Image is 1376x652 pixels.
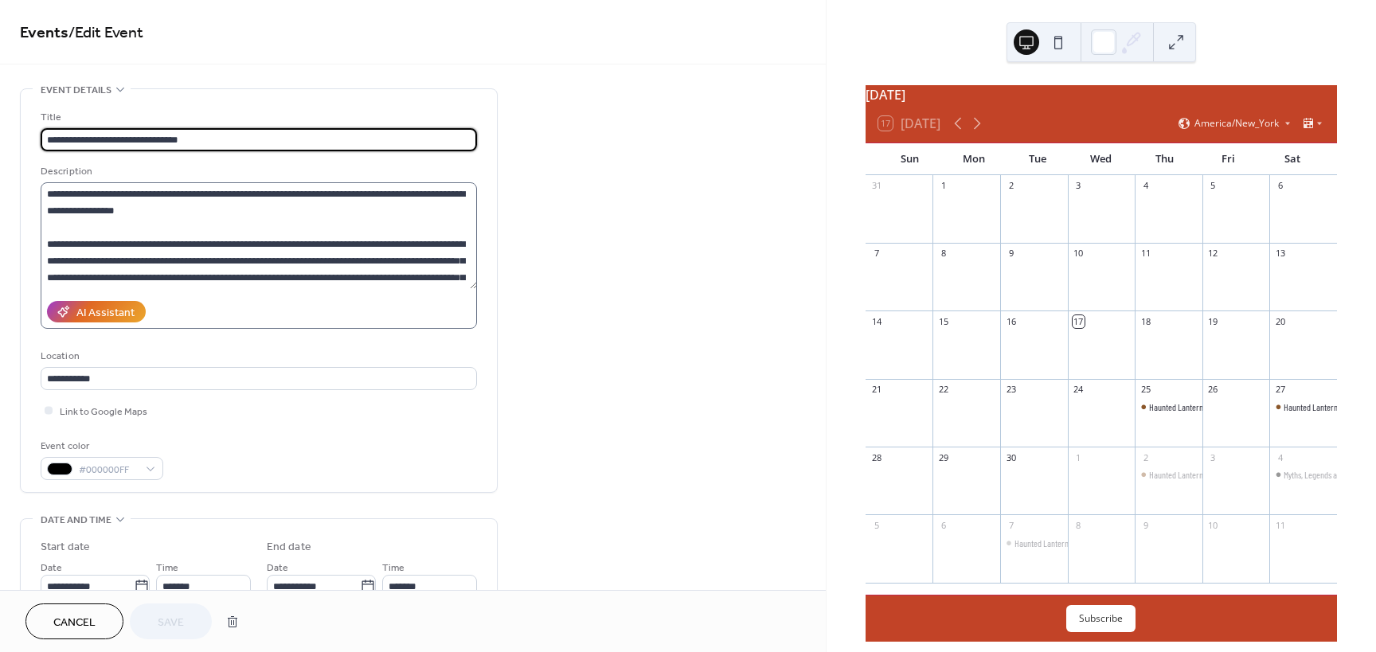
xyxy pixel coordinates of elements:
[1005,519,1017,531] div: 7
[47,301,146,322] button: AI Assistant
[1194,119,1279,128] span: America/New_York
[937,248,949,260] div: 8
[1139,519,1151,531] div: 9
[1207,180,1219,192] div: 5
[1274,451,1286,463] div: 4
[41,539,90,556] div: Start date
[1274,180,1286,192] div: 6
[1274,315,1286,327] div: 20
[937,315,949,327] div: 15
[1135,468,1202,482] div: Haunted Lantern Tour -SOLD OUT
[1005,451,1017,463] div: 30
[870,180,882,192] div: 31
[41,560,62,576] span: Date
[870,248,882,260] div: 7
[1269,400,1337,414] div: Haunted Lantern Tour
[1066,605,1136,632] button: Subscribe
[1073,315,1085,327] div: 17
[1149,400,1257,414] div: Haunted Lantern Tour - SOLD OUT
[382,560,405,576] span: Time
[1139,384,1151,396] div: 25
[1207,384,1219,396] div: 26
[1207,451,1219,463] div: 3
[1133,143,1197,175] div: Thu
[1274,519,1286,531] div: 11
[937,384,949,396] div: 22
[1073,519,1085,531] div: 8
[79,462,138,478] span: #000000FF
[60,404,147,420] span: Link to Google Maps
[41,163,474,180] div: Description
[68,18,143,49] span: / Edit Event
[1073,180,1085,192] div: 3
[25,603,123,639] button: Cancel
[1139,180,1151,192] div: 4
[1006,143,1069,175] div: Tue
[1005,248,1017,260] div: 9
[41,82,111,99] span: Event details
[1149,468,1255,482] div: Haunted Lantern Tour -SOLD OUT
[870,384,882,396] div: 21
[41,348,474,365] div: Location
[1274,384,1286,396] div: 27
[937,519,949,531] div: 6
[1274,248,1286,260] div: 13
[76,305,135,322] div: AI Assistant
[1197,143,1261,175] div: Fri
[878,143,942,175] div: Sun
[1207,248,1219,260] div: 12
[1284,400,1354,414] div: Haunted Lantern Tour
[1207,519,1219,531] div: 10
[1069,143,1133,175] div: Wed
[1005,180,1017,192] div: 2
[1269,468,1337,482] div: Myths, Legends and Graveyard Tour
[1073,248,1085,260] div: 10
[267,560,288,576] span: Date
[41,438,160,455] div: Event color
[41,512,111,529] span: Date and time
[866,85,1337,104] div: [DATE]
[942,143,1006,175] div: Mon
[20,18,68,49] a: Events
[1261,143,1324,175] div: Sat
[41,109,474,126] div: Title
[1139,451,1151,463] div: 2
[1014,537,1122,550] div: Haunted Lantern Tour - SOLD OUT
[1207,315,1219,327] div: 19
[937,180,949,192] div: 1
[1139,248,1151,260] div: 11
[937,451,949,463] div: 29
[1073,451,1085,463] div: 1
[1073,384,1085,396] div: 24
[870,519,882,531] div: 5
[267,539,311,556] div: End date
[1005,384,1017,396] div: 23
[870,315,882,327] div: 14
[1005,315,1017,327] div: 16
[1135,400,1202,414] div: Haunted Lantern Tour - SOLD OUT
[1139,315,1151,327] div: 18
[870,451,882,463] div: 28
[1000,537,1068,550] div: Haunted Lantern Tour - SOLD OUT
[53,615,96,631] span: Cancel
[156,560,178,576] span: Time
